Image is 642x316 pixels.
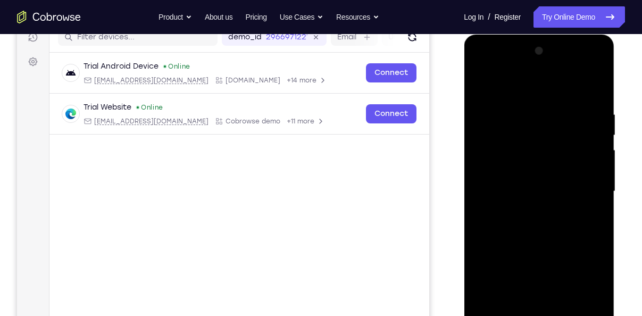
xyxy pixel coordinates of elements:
label: Email [320,35,339,46]
div: Online [146,65,173,74]
div: New devices found. [147,69,149,71]
span: +11 more [270,120,297,129]
a: Go to the home page [17,11,81,23]
a: About us [205,6,232,28]
a: Connect [349,107,399,127]
a: Register [495,6,521,28]
div: Online [119,106,146,115]
div: App [198,120,263,129]
div: Email [66,79,191,88]
span: / [488,11,490,23]
div: App [198,79,263,88]
a: Pricing [245,6,266,28]
a: Log In [464,6,483,28]
button: Use Cases [280,6,323,28]
span: Cobrowse demo [209,120,263,129]
label: User ID [371,35,398,46]
div: Open device details [32,97,412,138]
button: Resources [336,6,379,28]
span: android@example.com [77,79,191,88]
div: Email [66,120,191,129]
a: Try Online Demo [533,6,625,28]
div: New devices found. [120,110,122,112]
label: demo_id [211,35,245,46]
a: Connect [349,66,399,86]
h1: Connect [41,6,99,23]
div: Trial Android Device [66,64,141,75]
button: Refresh [387,32,404,49]
span: +14 more [270,79,299,88]
span: Cobrowse.io [209,79,263,88]
button: Product [159,6,192,28]
input: Filter devices... [60,35,194,46]
div: Open device details [32,56,412,97]
div: Trial Website [66,105,114,116]
span: web@example.com [77,120,191,129]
